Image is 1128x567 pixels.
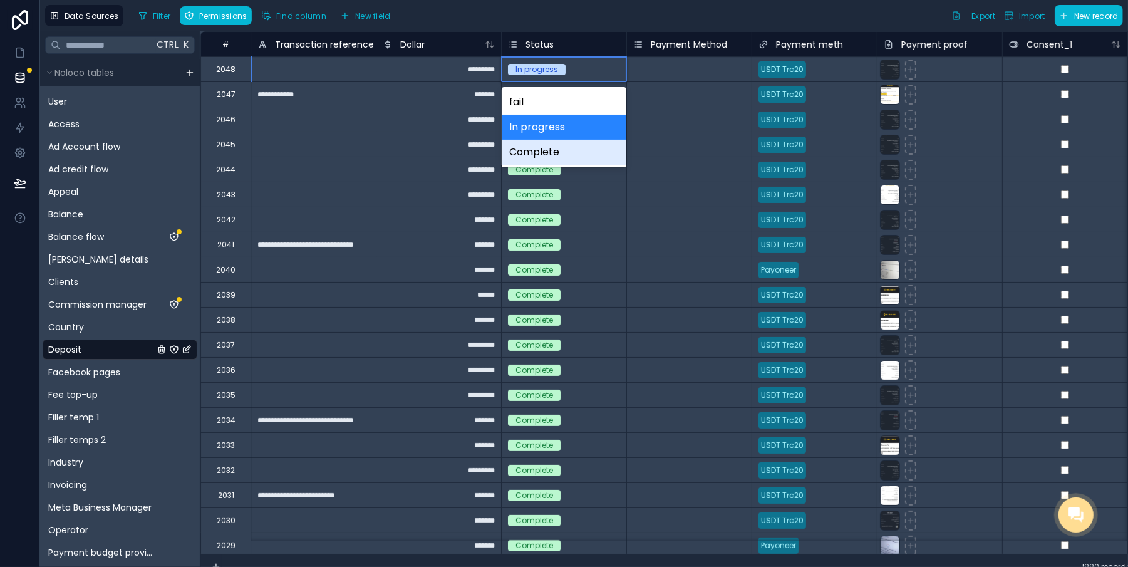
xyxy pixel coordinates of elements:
[515,239,553,251] div: Complete
[217,340,235,350] div: 2037
[761,164,804,175] div: USDT Trc20
[761,114,804,125] div: USDT Trc20
[761,440,804,451] div: USDT Trc20
[515,189,553,200] div: Complete
[901,38,968,51] span: Payment proof
[651,38,727,51] span: Payment Method
[217,390,235,400] div: 2035
[257,6,331,25] button: Find column
[761,64,804,75] div: USDT Trc20
[216,265,235,275] div: 2040
[217,516,235,526] div: 2030
[502,140,626,165] div: Complete
[218,491,234,501] div: 2031
[1055,5,1123,26] button: New record
[1050,5,1123,26] a: New record
[761,315,804,326] div: USDT Trc20
[216,65,235,75] div: 2048
[355,11,391,21] span: New field
[217,215,235,225] div: 2042
[216,140,235,150] div: 2045
[761,465,804,476] div: USDT Trc20
[180,6,256,25] a: Permissions
[133,6,175,25] button: Filter
[515,465,553,476] div: Complete
[761,89,804,100] div: USDT Trc20
[761,214,804,226] div: USDT Trc20
[515,365,553,376] div: Complete
[217,190,235,200] div: 2043
[761,365,804,376] div: USDT Trc20
[180,6,251,25] button: Permissions
[515,214,553,226] div: Complete
[217,541,235,551] div: 2029
[65,11,119,21] span: Data Sources
[761,490,804,501] div: USDT Trc20
[761,515,804,526] div: USDT Trc20
[761,289,804,301] div: USDT Trc20
[217,315,235,325] div: 2038
[761,390,804,401] div: USDT Trc20
[275,38,374,51] span: Transaction reference
[1027,38,1072,51] span: Consent_1
[761,139,804,150] div: USDT Trc20
[1019,11,1045,21] span: Import
[515,340,553,351] div: Complete
[515,390,553,401] div: Complete
[45,5,123,26] button: Data Sources
[947,5,1000,26] button: Export
[761,239,804,251] div: USDT Trc20
[217,365,235,375] div: 2036
[515,264,553,276] div: Complete
[515,440,553,451] div: Complete
[502,115,626,140] div: In progress
[515,540,553,551] div: Complete
[971,11,995,21] span: Export
[515,64,558,75] div: In progress
[502,90,626,115] div: fail
[761,340,804,351] div: USDT Trc20
[182,41,191,49] span: K
[336,6,395,25] button: New field
[199,11,247,21] span: Permissions
[217,440,235,450] div: 2033
[217,240,234,250] div: 2041
[153,11,171,21] span: Filter
[217,90,235,100] div: 2047
[515,315,553,326] div: Complete
[515,515,553,526] div: Complete
[217,290,235,300] div: 2039
[210,39,241,49] div: #
[515,164,553,175] div: Complete
[216,165,235,175] div: 2044
[217,466,235,476] div: 2032
[1074,11,1119,21] span: New record
[761,540,796,551] div: Payoneer
[761,415,804,426] div: USDT Trc20
[761,189,804,200] div: USDT Trc20
[761,264,796,276] div: Payoneer
[525,38,554,51] span: Status
[400,38,425,51] span: Dollar
[155,37,180,53] span: Ctrl
[217,415,235,425] div: 2034
[776,38,843,51] span: Payment meth
[515,490,553,501] div: Complete
[276,11,326,21] span: Find column
[1000,5,1050,26] button: Import
[515,289,553,301] div: Complete
[216,115,235,125] div: 2046
[515,415,553,426] div: Complete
